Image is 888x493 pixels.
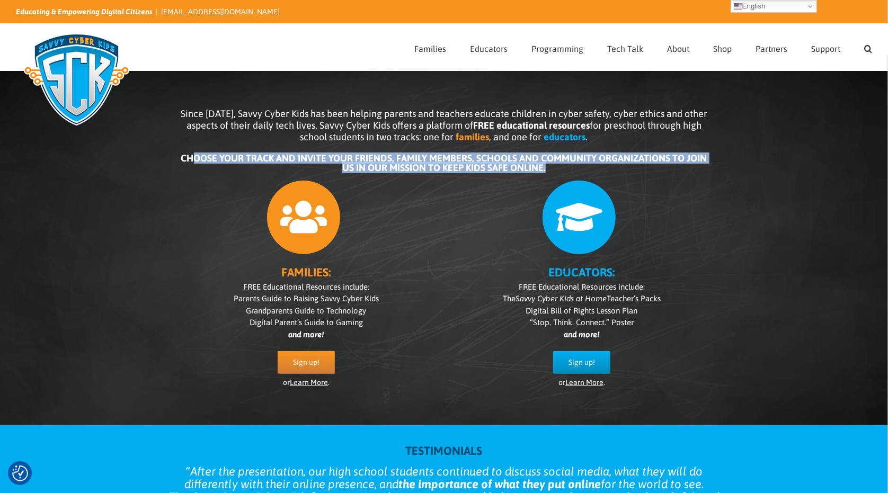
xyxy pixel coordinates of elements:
nav: Main Menu [414,24,872,70]
i: and more! [564,330,600,339]
span: FREE Educational Resources include: [519,282,645,291]
span: or . [283,378,330,387]
span: Educators [470,44,508,53]
i: Educating & Empowering Digital Citizens [16,7,153,16]
span: Partners [756,44,787,53]
b: FAMILIES: [282,265,331,279]
span: Support [811,44,840,53]
a: Families [414,24,446,70]
i: and more! [289,330,324,339]
b: EDUCATORS: [549,265,615,279]
a: Sign up! [278,351,335,374]
img: Revisit consent button [12,465,28,481]
a: Learn More [290,378,328,387]
span: , and one for [490,131,542,142]
span: Programming [531,44,583,53]
a: Tech Talk [607,24,643,70]
a: Support [811,24,840,70]
a: Search [864,24,872,70]
button: Consent Preferences [12,465,28,481]
a: Programming [531,24,583,70]
i: Savvy Cyber Kids at Home [516,294,607,303]
span: or . [558,378,605,387]
span: Families [414,44,446,53]
a: Sign up! [553,351,610,374]
a: [EMAIL_ADDRESS][DOMAIN_NAME] [161,7,280,16]
b: educators [544,131,586,142]
span: Sign up! [569,358,595,367]
span: Shop [713,44,732,53]
span: Since [DATE], Savvy Cyber Kids has been helping parents and teachers educate children in cyber sa... [181,108,707,142]
b: families [456,131,490,142]
span: About [667,44,689,53]
span: Digital Bill of Rights Lesson Plan [526,306,638,315]
span: The Teacher’s Packs [503,294,661,303]
span: Parents Guide to Raising Savvy Cyber Kids [234,294,379,303]
a: About [667,24,689,70]
span: FREE Educational Resources include: [243,282,369,291]
a: Partners [756,24,787,70]
a: Learn More [565,378,603,387]
strong: the importance of what they put online [398,477,601,491]
b: CHOOSE YOUR TRACK AND INVITE YOUR FRIENDS, FAMILY MEMBERS, SCHOOLS AND COMMUNITY ORGANIZATIONS TO... [181,153,707,173]
span: Digital Parent’s Guide to Gaming [250,318,363,327]
span: . [586,131,588,142]
strong: TESTIMONIALS [406,444,483,458]
a: Shop [713,24,732,70]
span: Grandparents Guide to Technology [246,306,367,315]
span: Sign up! [293,358,319,367]
span: Tech Talk [607,44,643,53]
img: en [734,2,742,11]
span: “Stop. Think. Connect.” Poster [530,318,634,327]
img: Savvy Cyber Kids Logo [16,26,137,132]
b: FREE educational resources [473,120,590,131]
a: Educators [470,24,508,70]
